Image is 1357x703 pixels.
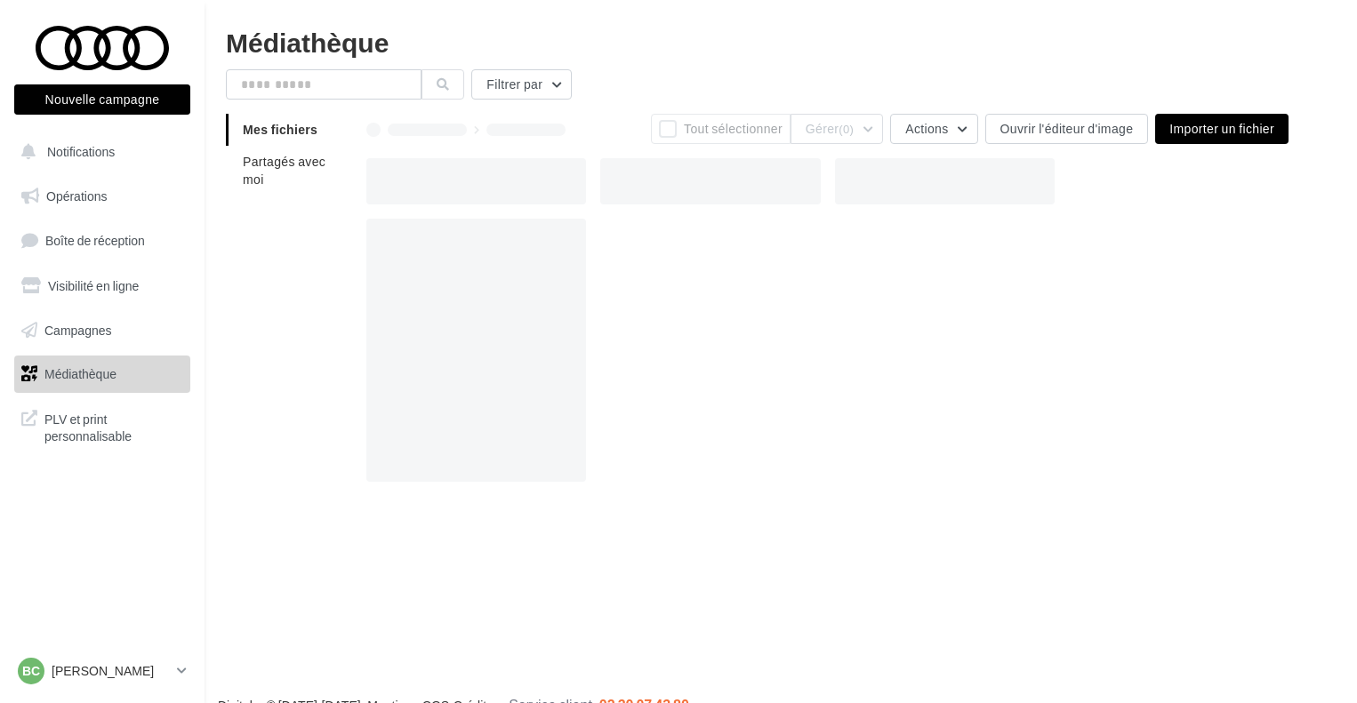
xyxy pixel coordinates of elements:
a: Médiathèque [11,355,194,393]
span: (0) [839,122,854,136]
span: Actions [905,121,948,136]
button: Importer un fichier [1155,114,1289,144]
button: Notifications [11,133,187,171]
span: Médiathèque [44,366,116,381]
button: Nouvelle campagne [14,84,190,115]
span: Visibilité en ligne [48,278,139,293]
span: Notifications [47,144,115,159]
button: Ouvrir l'éditeur d'image [985,114,1149,144]
span: Boîte de réception [45,233,145,248]
span: PLV et print personnalisable [44,407,183,445]
a: PLV et print personnalisable [11,400,194,452]
span: Importer un fichier [1169,121,1274,136]
div: Médiathèque [226,28,1336,55]
p: [PERSON_NAME] [52,662,170,680]
button: Gérer(0) [791,114,883,144]
button: Filtrer par [471,69,572,100]
span: Opérations [46,188,107,204]
a: Campagnes [11,312,194,349]
a: Visibilité en ligne [11,268,194,305]
a: Opérations [11,178,194,215]
span: Partagés avec moi [243,154,325,187]
span: Mes fichiers [243,122,317,137]
span: BC [22,662,40,680]
button: Tout sélectionner [651,114,791,144]
a: BC [PERSON_NAME] [14,654,190,688]
a: Boîte de réception [11,221,194,260]
button: Actions [890,114,977,144]
span: Campagnes [44,322,112,337]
